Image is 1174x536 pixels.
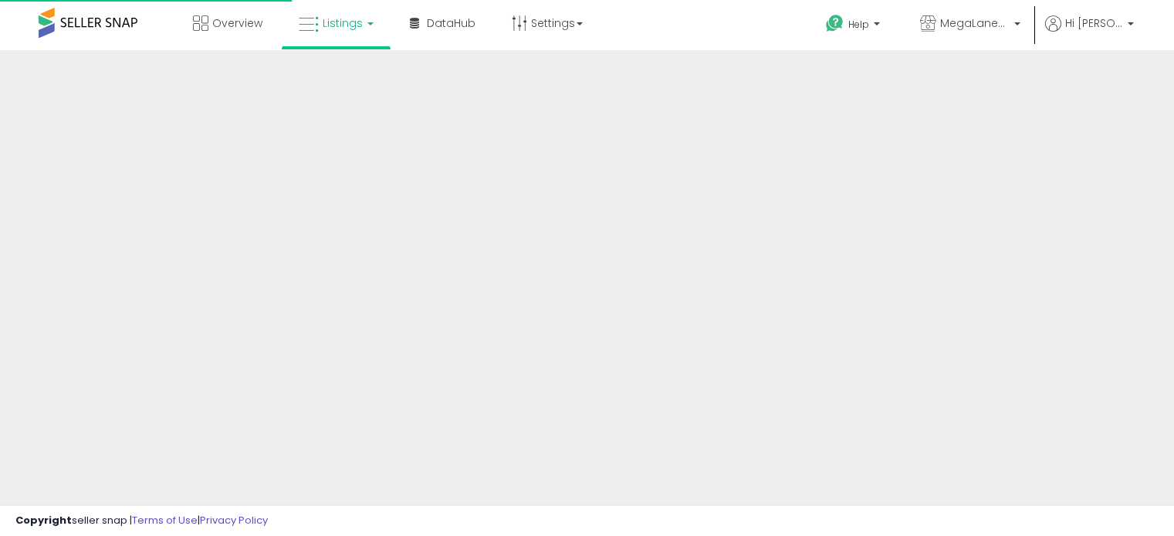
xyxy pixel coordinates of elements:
a: Help [814,2,895,50]
div: seller snap | | [15,514,268,528]
a: Hi [PERSON_NAME] [1045,15,1134,50]
span: Help [848,18,869,31]
span: DataHub [427,15,475,31]
span: Hi [PERSON_NAME] [1065,15,1123,31]
span: MegaLanes Distribution [940,15,1010,31]
i: Get Help [825,14,844,33]
a: Privacy Policy [200,513,268,528]
a: Terms of Use [132,513,198,528]
span: Listings [323,15,363,31]
strong: Copyright [15,513,72,528]
span: Overview [212,15,262,31]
